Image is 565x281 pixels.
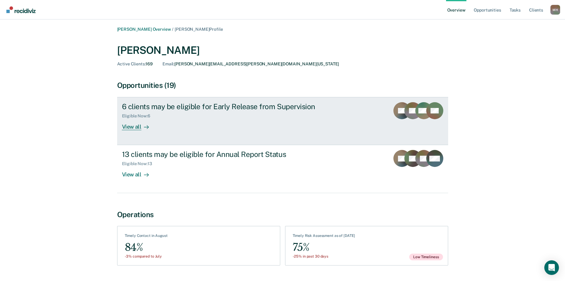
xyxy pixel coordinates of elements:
[293,254,355,258] div: -25% in past 30 days
[117,27,171,32] a: [PERSON_NAME] Overview
[122,161,157,166] div: Eligible Now : 13
[117,97,448,145] a: 6 clients may be eligible for Early Release from SupervisionEligible Now:6View all
[122,150,336,159] div: 13 clients may be eligible for Annual Report Status
[122,113,155,119] div: Eligible Now : 6
[171,27,175,32] span: /
[117,44,448,57] div: [PERSON_NAME]
[544,260,559,275] div: Open Intercom Messenger
[122,119,156,130] div: View all
[122,166,156,178] div: View all
[125,241,168,254] div: 84%
[175,27,223,32] span: [PERSON_NAME] Profile
[6,6,36,13] img: Recidiviz
[117,81,448,90] div: Opportunities (19)
[117,61,146,66] span: Active Clients :
[409,254,443,260] span: Low Timeliness
[117,61,153,67] div: 169
[162,61,339,67] div: [PERSON_NAME][EMAIL_ADDRESS][PERSON_NAME][DOMAIN_NAME][US_STATE]
[117,210,448,219] div: Operations
[125,234,168,240] div: Timely Contact in August
[550,5,560,15] div: M H
[293,234,355,240] div: Timely Risk Assessment as of [DATE]
[162,61,174,66] span: Email :
[125,254,168,258] div: -3% compared to July
[293,241,355,254] div: 75%
[122,102,336,111] div: 6 clients may be eligible for Early Release from Supervision
[550,5,560,15] button: Profile dropdown button
[117,145,448,193] a: 13 clients may be eligible for Annual Report StatusEligible Now:13View all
